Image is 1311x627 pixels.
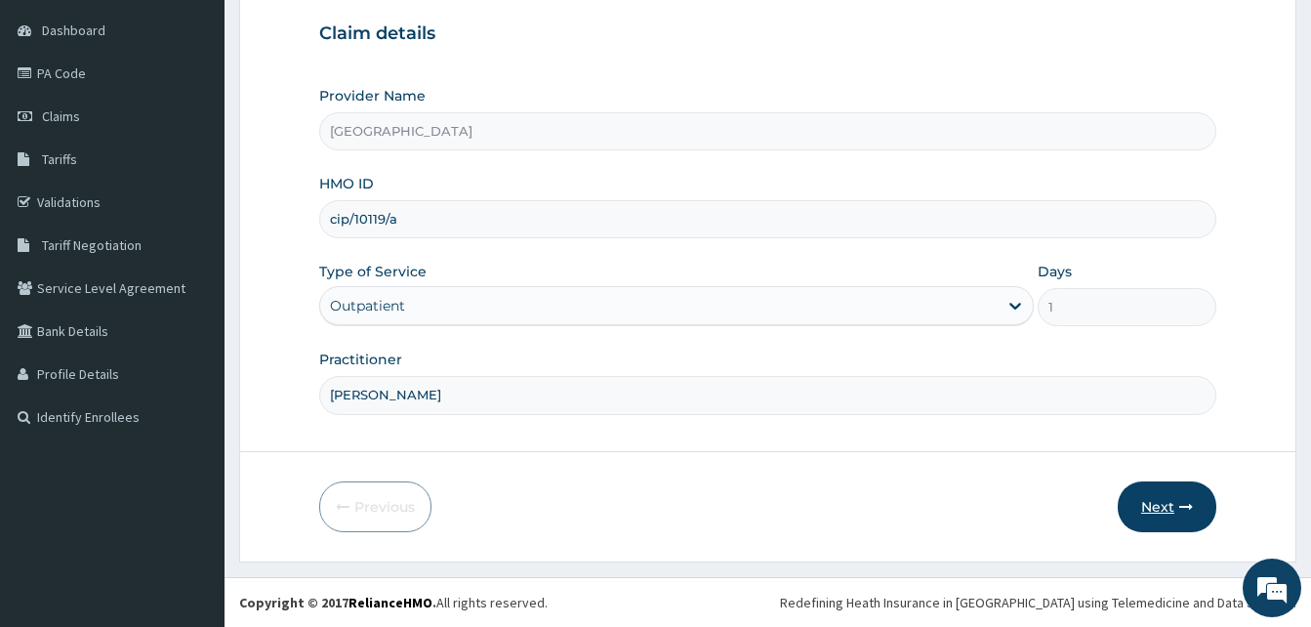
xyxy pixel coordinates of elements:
[42,21,105,39] span: Dashboard
[348,594,432,611] a: RelianceHMO
[36,98,79,146] img: d_794563401_company_1708531726252_794563401
[42,150,77,168] span: Tariffs
[1038,262,1072,281] label: Days
[319,481,431,532] button: Previous
[319,200,1216,238] input: Enter HMO ID
[319,262,427,281] label: Type of Service
[1118,481,1216,532] button: Next
[42,236,142,254] span: Tariff Negotiation
[319,23,1216,45] h3: Claim details
[319,86,426,105] label: Provider Name
[780,593,1296,612] div: Redefining Heath Insurance in [GEOGRAPHIC_DATA] using Telemedicine and Data Science!
[42,107,80,125] span: Claims
[225,577,1311,627] footer: All rights reserved.
[330,296,405,315] div: Outpatient
[102,109,328,135] div: Chat with us now
[319,376,1216,414] input: Enter Name
[319,350,402,369] label: Practitioner
[319,174,374,193] label: HMO ID
[320,10,367,57] div: Minimize live chat window
[239,594,436,611] strong: Copyright © 2017 .
[113,188,269,386] span: We're online!
[10,419,372,487] textarea: Type your message and hit 'Enter'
